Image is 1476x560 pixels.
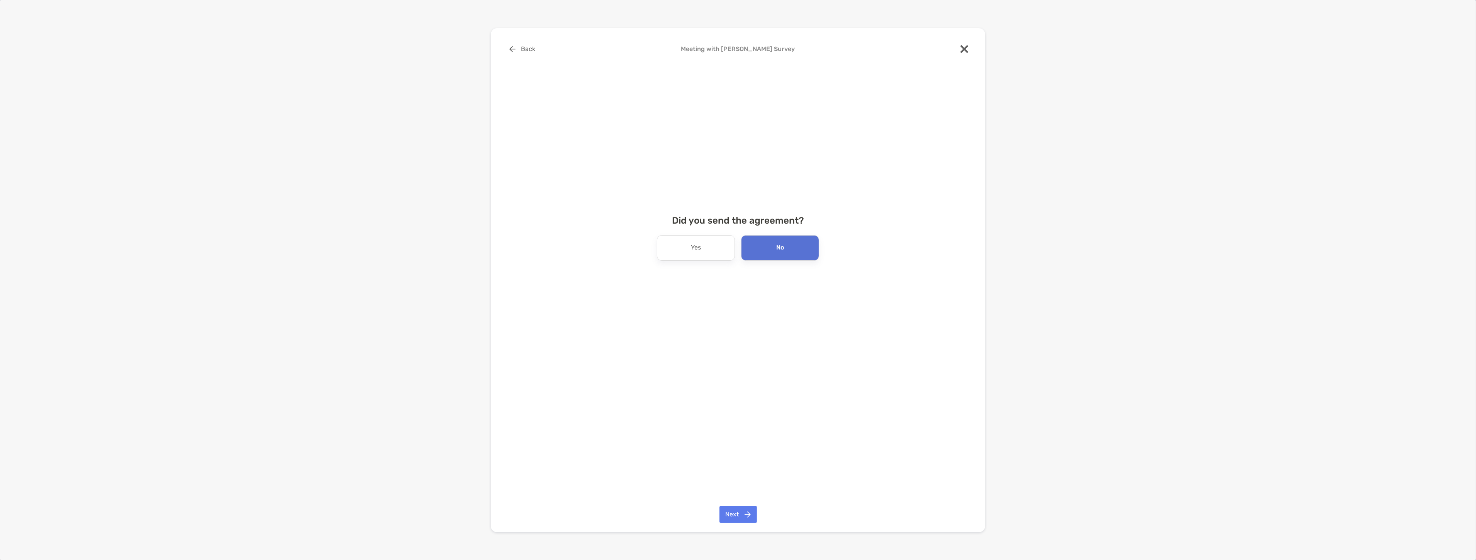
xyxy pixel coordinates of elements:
[719,506,757,523] button: Next
[745,511,751,518] img: button icon
[960,45,968,53] img: close modal
[509,46,516,52] img: button icon
[503,45,973,53] h4: Meeting with [PERSON_NAME] Survey
[691,242,701,254] p: Yes
[776,242,784,254] p: No
[503,41,541,58] button: Back
[503,215,973,226] h4: Did you send the agreement?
